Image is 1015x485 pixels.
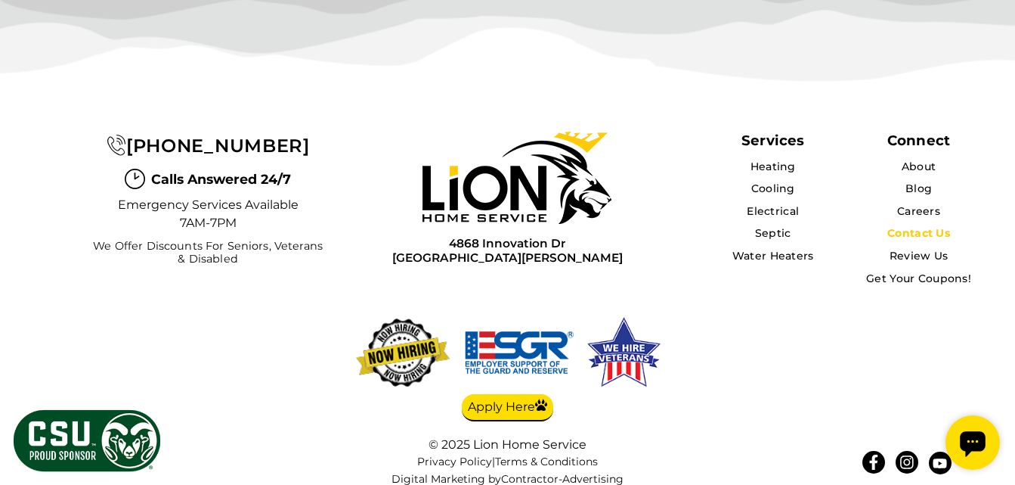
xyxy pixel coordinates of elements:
a: Septic [755,226,791,240]
span: Services [741,132,804,149]
a: Careers [897,204,940,218]
a: Blog [905,182,932,195]
span: [GEOGRAPHIC_DATA][PERSON_NAME] [392,250,623,265]
span: Emergency Services Available 7AM-7PM [117,196,299,232]
img: We hire veterans [585,315,662,390]
a: Get Your Coupons! [866,272,971,285]
span: [PHONE_NUMBER] [126,135,310,157]
img: now-hiring [352,315,453,390]
span: Calls Answered 24/7 [151,169,291,189]
a: Water Heaters [732,249,814,263]
img: CSU Sponsor Badge [11,408,162,474]
div: Connect [887,132,950,149]
span: 4868 Innovation Dr [392,236,623,250]
a: About [902,160,936,173]
a: Apply Here [462,394,553,421]
span: We Offer Discounts for Seniors, Veterans & Disabled [89,240,327,266]
a: Privacy Policy [417,455,492,468]
a: 4868 Innovation Dr[GEOGRAPHIC_DATA][PERSON_NAME] [392,236,623,266]
a: Contact Us [887,226,950,240]
img: We hire veterans [463,315,576,390]
a: Heating [750,160,796,173]
a: [PHONE_NUMBER] [106,135,309,157]
a: Cooling [751,182,795,195]
a: Electrical [747,204,799,218]
a: Terms & Conditions [495,455,598,468]
div: © 2025 Lion Home Service [357,437,659,452]
a: Review Us [890,249,948,263]
div: Open chat widget [6,6,60,61]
